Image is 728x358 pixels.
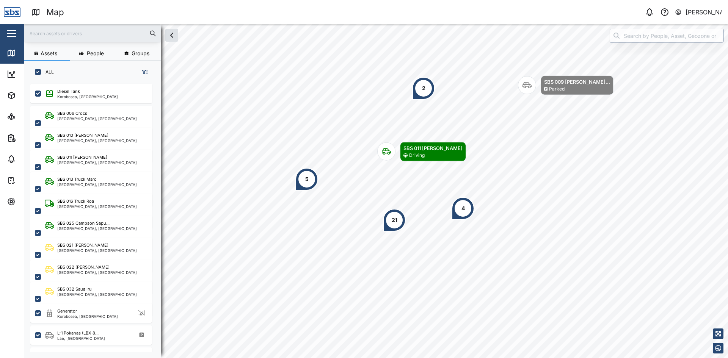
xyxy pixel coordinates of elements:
[57,264,110,270] div: SBS 022 [PERSON_NAME]
[41,69,54,75] label: ALL
[132,51,149,56] span: Groups
[57,110,87,117] div: SBS 006 Crocs
[20,70,54,78] div: Dashboard
[20,197,47,206] div: Settings
[57,176,97,183] div: SBS 013 Truck Maro
[20,176,41,184] div: Tasks
[57,220,110,227] div: SBS 025 Campson Sapu...
[57,205,137,208] div: [GEOGRAPHIC_DATA], [GEOGRAPHIC_DATA]
[461,204,465,213] div: 4
[392,216,397,224] div: 21
[4,4,20,20] img: Main Logo
[57,330,99,336] div: L-1 Pokanas (LBX 8...
[57,132,108,139] div: SBS 010 [PERSON_NAME]
[57,227,137,230] div: [GEOGRAPHIC_DATA], [GEOGRAPHIC_DATA]
[409,152,425,159] div: Driving
[686,8,722,17] div: [PERSON_NAME]
[57,198,94,205] div: SBS 016 Truck Roa
[610,29,723,42] input: Search by People, Asset, Geozone or Place
[57,292,137,296] div: [GEOGRAPHIC_DATA], [GEOGRAPHIC_DATA]
[57,336,105,340] div: Lae, [GEOGRAPHIC_DATA]
[57,242,108,249] div: SBS 021 [PERSON_NAME]
[57,270,137,274] div: [GEOGRAPHIC_DATA], [GEOGRAPHIC_DATA]
[549,86,565,93] div: Parked
[452,197,474,220] div: Map marker
[57,314,118,318] div: Korobosea, [GEOGRAPHIC_DATA]
[57,154,107,161] div: SBS 011 [PERSON_NAME]
[377,142,466,161] div: Map marker
[57,117,137,120] div: [GEOGRAPHIC_DATA], [GEOGRAPHIC_DATA]
[20,49,37,57] div: Map
[87,51,104,56] span: People
[675,7,722,17] button: [PERSON_NAME]
[57,161,137,164] div: [GEOGRAPHIC_DATA], [GEOGRAPHIC_DATA]
[20,113,38,121] div: Sites
[544,78,610,86] div: SBS 009 [PERSON_NAME]...
[57,139,137,142] div: [GEOGRAPHIC_DATA], [GEOGRAPHIC_DATA]
[403,144,463,152] div: SBS 011 [PERSON_NAME]
[412,77,435,100] div: Map marker
[46,6,64,19] div: Map
[20,134,45,142] div: Reports
[295,168,318,191] div: Map marker
[518,76,613,95] div: Map marker
[422,84,425,92] div: 2
[57,249,137,252] div: [GEOGRAPHIC_DATA], [GEOGRAPHIC_DATA]
[57,286,92,292] div: SBS 032 Saua Iru
[41,51,57,56] span: Assets
[30,81,160,352] div: grid
[57,308,77,314] div: Generator
[20,155,43,163] div: Alarms
[57,88,80,95] div: Diesel Tank
[305,175,309,183] div: 5
[20,91,43,100] div: Assets
[29,28,156,39] input: Search assets or drivers
[57,95,118,98] div: Korobosea, [GEOGRAPHIC_DATA]
[383,209,406,231] div: Map marker
[24,24,728,358] canvas: Map
[57,183,137,186] div: [GEOGRAPHIC_DATA], [GEOGRAPHIC_DATA]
